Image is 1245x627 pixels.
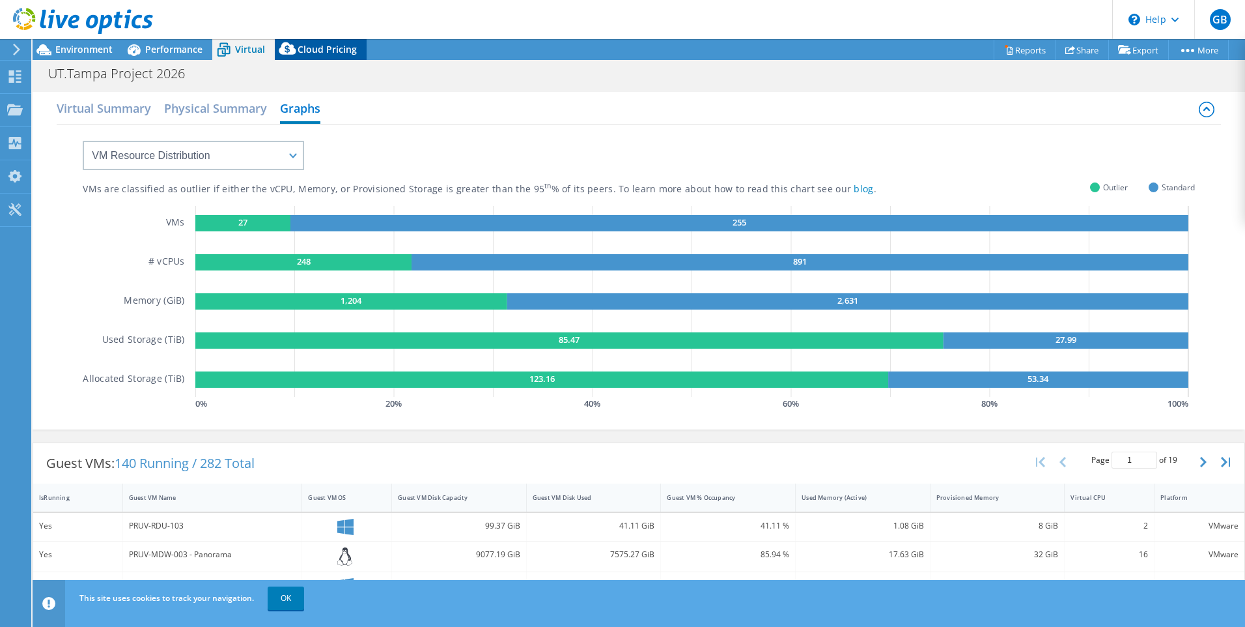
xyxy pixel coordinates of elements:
div: Provisioned Memory [936,493,1043,502]
text: 20 % [385,398,402,409]
text: 2,631 [837,295,858,306]
sup: th [544,181,552,190]
div: 16 [1070,547,1148,562]
a: OK [268,587,304,610]
div: 26.18 GiB [533,578,655,592]
span: Outlier [1103,180,1128,195]
h2: Physical Summary [164,95,267,121]
span: This site uses cookies to track your navigation. [79,592,254,604]
div: 4 [1070,578,1148,592]
div: 8 GiB [936,519,1059,533]
div: VMware [1160,578,1238,592]
a: More [1168,40,1229,60]
text: 85.47 [559,334,580,345]
span: Standard [1162,180,1195,195]
text: 80 % [981,398,998,409]
span: Environment [55,43,113,55]
div: Server2016 [129,578,296,592]
text: 53.34 [1028,373,1049,385]
text: 100 % [1168,398,1188,409]
div: VMs are classified as outlier if either the vCPU, Memory, or Provisioned Storage is greater than ... [83,183,942,196]
text: 891 [793,255,807,267]
text: 255 [733,216,746,228]
text: 27 [238,216,247,228]
div: PRUV-RDU-103 [129,519,296,533]
div: 41.11 % [667,519,789,533]
span: Performance [145,43,203,55]
div: 9077.19 GiB [398,547,520,562]
span: 19 [1168,454,1177,465]
div: 32 GiB [936,547,1059,562]
h5: Allocated Storage (TiB) [83,372,184,388]
div: 80 GiB [398,578,520,592]
text: 1,204 [341,295,362,306]
div: 2 [1070,519,1148,533]
div: 85.94 % [667,547,789,562]
text: 123.16 [529,373,554,385]
div: Used Memory (Active) [802,493,908,502]
div: VMware [1160,547,1238,562]
div: Platform [1160,493,1223,502]
div: Yes [39,547,117,562]
div: Guest VM Disk Capacity [398,493,505,502]
h2: Virtual Summary [57,95,151,121]
div: 16 GiB [936,578,1059,592]
text: 248 [296,255,310,267]
div: Guest VM % Occupancy [667,493,774,502]
h1: UT.Tampa Project 2026 [42,66,205,81]
div: Guest VMs: [33,443,268,484]
h5: VMs [166,215,185,231]
div: 41.11 GiB [533,519,655,533]
div: Yes [39,519,117,533]
div: 7575.27 GiB [533,547,655,562]
text: 0 % [195,398,207,409]
h5: Memory (GiB) [124,293,184,310]
div: 0 GiB [802,578,924,592]
div: Guest VM Disk Used [533,493,639,502]
a: Reports [994,40,1056,60]
a: Share [1056,40,1109,60]
svg: GaugeChartPercentageAxisTexta [195,397,1195,410]
div: Virtual CPU [1070,493,1132,502]
div: Guest VM OS [308,493,370,502]
div: No [39,578,117,592]
text: 60 % [783,398,799,409]
svg: \n [1128,14,1140,25]
div: 1.08 GiB [802,519,924,533]
span: Virtual [235,43,265,55]
h5: Used Storage (TiB) [102,332,185,349]
span: Cloud Pricing [298,43,357,55]
a: blog [854,182,873,195]
text: 27.99 [1056,334,1076,345]
span: 140 Running / 282 Total [115,454,255,472]
div: Guest VM Name [129,493,281,502]
a: Export [1108,40,1169,60]
div: IsRunning [39,493,101,502]
div: VMware [1160,519,1238,533]
span: GB [1210,9,1231,30]
div: 100 % [667,578,789,592]
text: 40 % [584,398,600,409]
h2: Graphs [280,95,320,124]
h5: # vCPUs [148,254,185,270]
div: PRUV-MDW-003 - Panorama [129,547,296,562]
span: Page of [1091,452,1177,469]
div: 17.63 GiB [802,547,924,562]
input: jump to page [1112,452,1157,469]
div: 99.37 GiB [398,519,520,533]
